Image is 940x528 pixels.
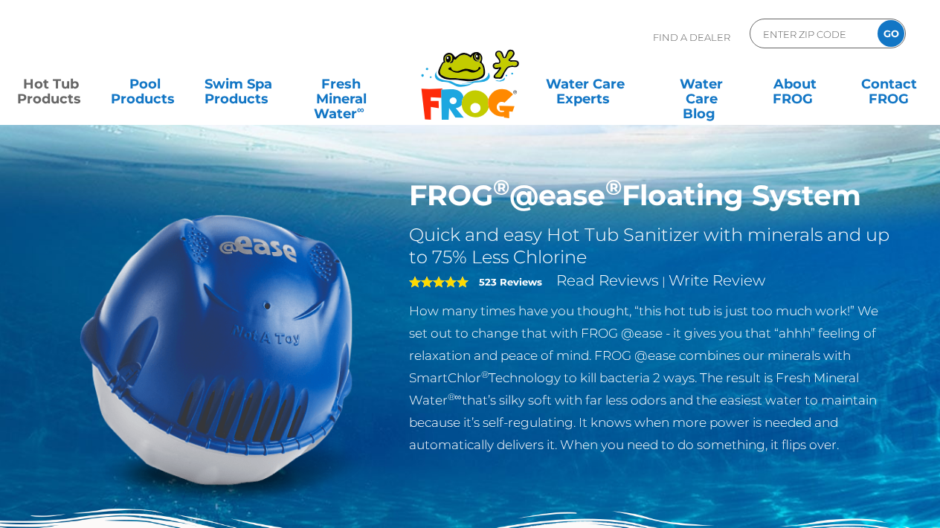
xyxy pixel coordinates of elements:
[479,276,542,288] strong: 523 Reviews
[448,391,462,402] sup: ®∞
[493,174,509,200] sup: ®
[296,69,387,99] a: Fresh MineralWater∞
[526,69,644,99] a: Water CareExperts
[409,224,895,268] h2: Quick and easy Hot Tub Sanitizer with minerals and up to 75% Less Chlorine
[409,300,895,456] p: How many times have you thought, “this hot tub is just too much work!” We set out to change that ...
[653,19,730,56] p: Find A Dealer
[15,69,88,99] a: Hot TubProducts
[109,69,181,99] a: PoolProducts
[878,20,904,47] input: GO
[556,271,659,289] a: Read Reviews
[852,69,925,99] a: ContactFROG
[413,30,527,120] img: Frog Products Logo
[759,69,831,99] a: AboutFROG
[605,174,622,200] sup: ®
[357,103,364,115] sup: ∞
[665,69,738,99] a: Water CareBlog
[481,369,489,380] sup: ®
[409,178,895,213] h1: FROG @ease Floating System
[202,69,275,99] a: Swim SpaProducts
[409,276,469,288] span: 5
[669,271,765,289] a: Write Review
[662,274,666,289] span: |
[46,178,387,519] img: hot-tub-product-atease-system.png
